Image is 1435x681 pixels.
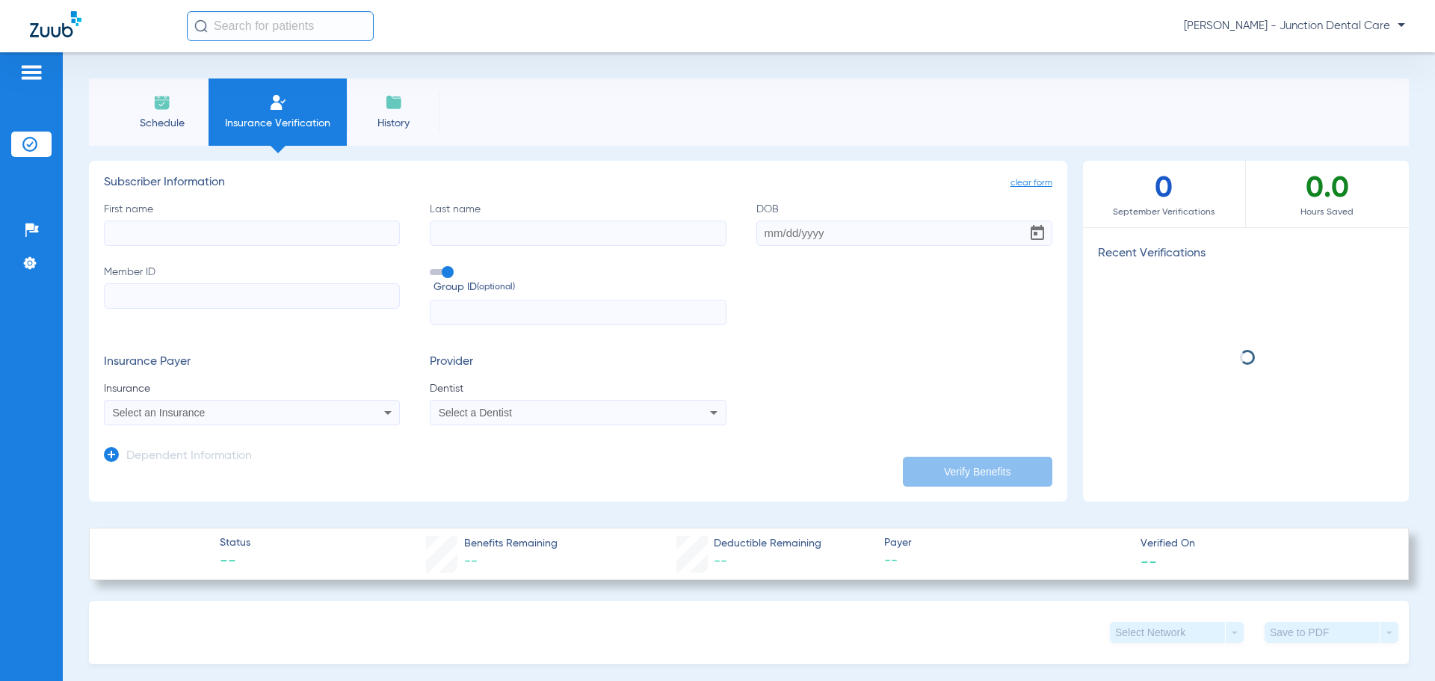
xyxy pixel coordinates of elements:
[714,555,727,568] span: --
[30,11,81,37] img: Zuub Logo
[433,280,726,295] span: Group ID
[220,116,336,131] span: Insurance Verification
[104,381,400,396] span: Insurance
[113,407,206,419] span: Select an Insurance
[1141,536,1384,552] span: Verified On
[714,536,821,552] span: Deductible Remaining
[385,93,403,111] img: History
[756,221,1052,246] input: DOBOpen calendar
[19,64,43,81] img: hamburger-icon
[1184,19,1405,34] span: [PERSON_NAME] - Junction Dental Care
[430,221,726,246] input: Last name
[104,283,400,309] input: Member ID
[1246,205,1409,220] span: Hours Saved
[1083,161,1246,227] div: 0
[269,93,287,111] img: Manual Insurance Verification
[1022,218,1052,248] button: Open calendar
[1141,553,1157,569] span: --
[1083,205,1245,220] span: September Verifications
[358,116,429,131] span: History
[430,355,726,370] h3: Provider
[477,280,515,295] small: (optional)
[220,552,250,573] span: --
[884,552,1128,570] span: --
[126,116,197,131] span: Schedule
[126,449,252,464] h3: Dependent Information
[220,535,250,551] span: Status
[464,536,558,552] span: Benefits Remaining
[756,202,1052,246] label: DOB
[104,176,1052,191] h3: Subscriber Information
[187,11,374,41] input: Search for patients
[464,555,478,568] span: --
[439,407,512,419] span: Select a Dentist
[1083,247,1409,262] h3: Recent Verifications
[903,457,1052,487] button: Verify Benefits
[153,93,171,111] img: Schedule
[430,381,726,396] span: Dentist
[104,202,400,246] label: First name
[430,202,726,246] label: Last name
[104,221,400,246] input: First name
[884,535,1128,551] span: Payer
[1246,161,1409,227] div: 0.0
[104,265,400,326] label: Member ID
[1010,176,1052,191] span: clear form
[194,19,208,33] img: Search Icon
[104,355,400,370] h3: Insurance Payer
